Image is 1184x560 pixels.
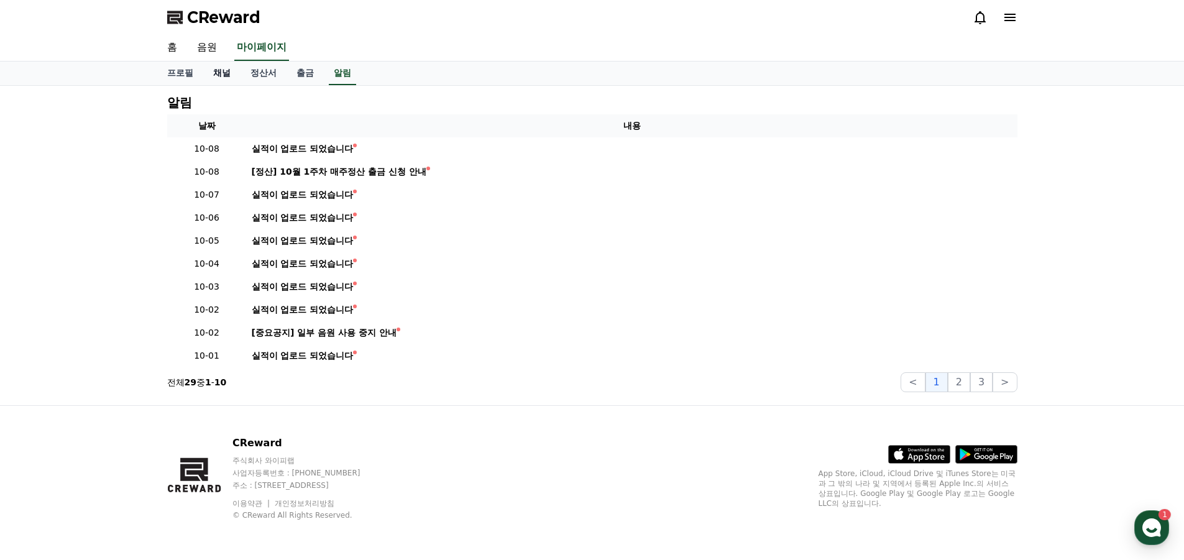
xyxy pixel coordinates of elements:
div: [정산] 10월 1주차 매주정산 출금 신청 안내 [252,165,426,178]
a: 실적이 업로드 되었습니다 [252,188,1012,201]
p: 10-05 [172,234,242,247]
a: 1대화 [82,394,160,425]
p: 주소 : [STREET_ADDRESS] [232,480,384,490]
p: 10-01 [172,349,242,362]
button: 2 [948,372,970,392]
a: CReward [167,7,260,27]
p: 10-06 [172,211,242,224]
div: 실적이 업로드 되었습니다 [252,280,354,293]
button: 1 [925,372,948,392]
a: 홈 [4,394,82,425]
span: 대화 [114,413,129,423]
a: 마이페이지 [234,35,289,61]
div: [중요공지] 일부 음원 사용 중지 안내 [252,326,397,339]
p: 10-02 [172,303,242,316]
div: 실적이 업로드 되었습니다 [252,142,354,155]
p: 10-07 [172,188,242,201]
a: 실적이 업로드 되었습니다 [252,211,1012,224]
p: 10-02 [172,326,242,339]
div: 실적이 업로드 되었습니다 [252,349,354,362]
div: 실적이 업로드 되었습니다 [252,211,354,224]
th: 내용 [247,114,1017,137]
p: CReward [232,436,384,451]
div: 실적이 업로드 되었습니다 [252,303,354,316]
a: 채널 [203,62,241,85]
a: 알림 [329,62,356,85]
a: 실적이 업로드 되었습니다 [252,257,1012,270]
a: 설정 [160,394,239,425]
strong: 10 [214,377,226,387]
a: 프로필 [157,62,203,85]
span: 1 [126,393,131,403]
p: 10-08 [172,165,242,178]
p: 10-03 [172,280,242,293]
a: [중요공지] 일부 음원 사용 중지 안내 [252,326,1012,339]
p: 전체 중 - [167,376,227,388]
span: 홈 [39,413,47,423]
a: 개인정보처리방침 [275,499,334,508]
span: CReward [187,7,260,27]
p: 10-08 [172,142,242,155]
div: 실적이 업로드 되었습니다 [252,257,354,270]
a: [정산] 10월 1주차 매주정산 출금 신청 안내 [252,165,1012,178]
a: 실적이 업로드 되었습니다 [252,280,1012,293]
strong: 1 [205,377,211,387]
button: 3 [970,372,993,392]
p: 주식회사 와이피랩 [232,456,384,466]
a: 출금 [287,62,324,85]
a: 실적이 업로드 되었습니다 [252,349,1012,362]
div: 실적이 업로드 되었습니다 [252,188,354,201]
a: 정산서 [241,62,287,85]
a: 실적이 업로드 되었습니다 [252,303,1012,316]
a: 홈 [157,35,187,61]
a: 이용약관 [232,499,272,508]
p: 10-04 [172,257,242,270]
a: 실적이 업로드 되었습니다 [252,234,1012,247]
button: < [901,372,925,392]
h4: 알림 [167,96,192,109]
strong: 29 [185,377,196,387]
button: > [993,372,1017,392]
span: 설정 [192,413,207,423]
th: 날짜 [167,114,247,137]
a: 음원 [187,35,227,61]
p: App Store, iCloud, iCloud Drive 및 iTunes Store는 미국과 그 밖의 나라 및 지역에서 등록된 Apple Inc.의 서비스 상표입니다. Goo... [819,469,1017,508]
p: © CReward All Rights Reserved. [232,510,384,520]
div: 실적이 업로드 되었습니다 [252,234,354,247]
a: 실적이 업로드 되었습니다 [252,142,1012,155]
p: 사업자등록번호 : [PHONE_NUMBER] [232,468,384,478]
